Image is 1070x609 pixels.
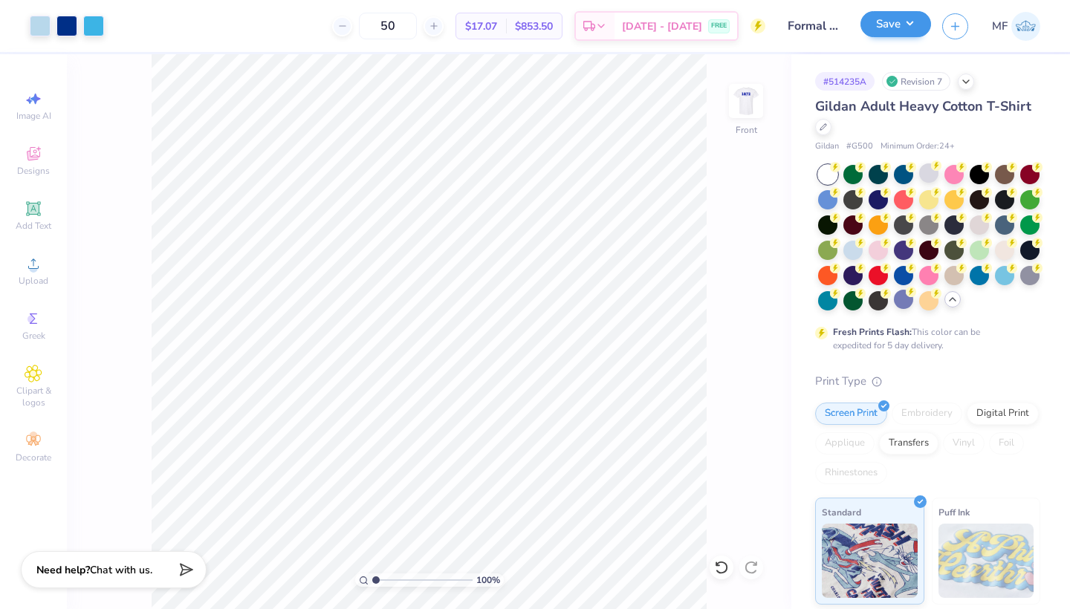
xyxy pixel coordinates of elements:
span: Decorate [16,452,51,463]
span: $853.50 [515,19,553,34]
span: Gildan Adult Heavy Cotton T-Shirt [815,97,1031,115]
span: [DATE] - [DATE] [622,19,702,34]
span: $17.07 [465,19,497,34]
div: Rhinestones [815,462,887,484]
img: Standard [822,524,918,598]
div: Transfers [879,432,938,455]
img: Front [731,86,761,116]
span: Puff Ink [938,504,970,520]
div: Foil [989,432,1024,455]
span: MF [992,18,1008,35]
input: Untitled Design [776,11,849,41]
span: Gildan [815,140,839,153]
strong: Need help? [36,563,90,577]
span: Designs [17,165,50,177]
div: Digital Print [967,403,1039,425]
div: Screen Print [815,403,887,425]
span: Greek [22,330,45,342]
span: Upload [19,275,48,287]
input: – – [359,13,417,39]
span: Standard [822,504,861,520]
strong: Fresh Prints Flash: [833,326,912,338]
span: Image AI [16,110,51,122]
div: Revision 7 [882,72,950,91]
img: Mia Fredrick [1011,12,1040,41]
span: 100 % [476,573,500,587]
span: # G500 [846,140,873,153]
button: Save [860,11,931,37]
div: Embroidery [892,403,962,425]
a: MF [992,12,1040,41]
span: Chat with us. [90,563,152,577]
span: FREE [711,21,727,31]
span: Add Text [16,220,51,232]
div: Applique [815,432,875,455]
div: Vinyl [943,432,985,455]
div: This color can be expedited for 5 day delivery. [833,325,1016,352]
div: Print Type [815,373,1040,390]
div: # 514235A [815,72,875,91]
span: Minimum Order: 24 + [881,140,955,153]
div: Front [736,123,757,137]
img: Puff Ink [938,524,1034,598]
span: Clipart & logos [7,385,59,408]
